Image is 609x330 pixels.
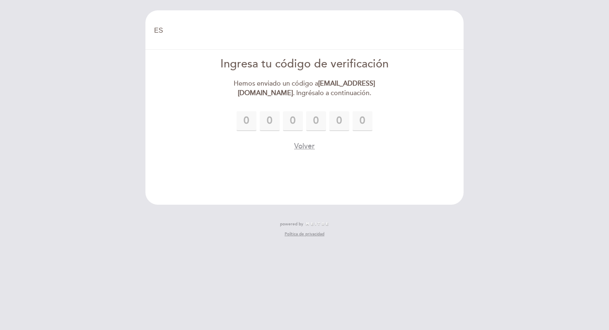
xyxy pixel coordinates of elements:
a: Política de privacidad [285,231,324,237]
strong: [EMAIL_ADDRESS][DOMAIN_NAME] [238,79,375,97]
a: powered by [280,221,329,227]
span: powered by [280,221,303,227]
input: 0 [260,111,280,131]
img: MEITRE [305,222,329,226]
input: 0 [306,111,326,131]
div: Ingresa tu código de verificación [210,56,400,72]
input: 0 [237,111,256,131]
div: Hemos enviado un código a . Ingrésalo a continuación. [210,79,400,98]
button: Volver [294,141,315,151]
input: 0 [283,111,303,131]
input: 0 [329,111,349,131]
input: 0 [353,111,372,131]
